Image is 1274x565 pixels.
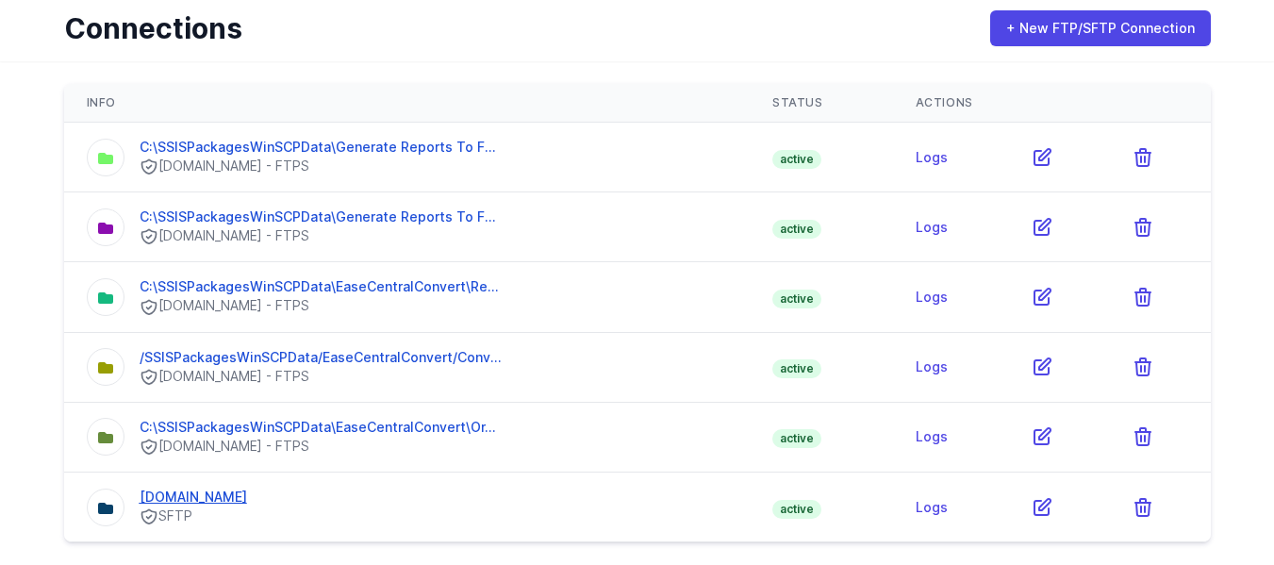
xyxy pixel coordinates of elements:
[772,429,821,448] span: active
[140,226,496,246] div: [DOMAIN_NAME] - FTPS
[140,278,499,294] a: C:\SSISPackagesWinSCPData\EaseCentralConvert\Re...
[140,419,496,435] a: C:\SSISPackagesWinSCPData\EaseCentralConvert\Or...
[140,208,496,224] a: C:\SSISPackagesWinSCPData\Generate Reports To F...
[916,149,948,165] a: Logs
[64,84,751,123] th: Info
[916,358,948,374] a: Logs
[750,84,892,123] th: Status
[990,10,1211,46] a: + New FTP/SFTP Connection
[140,296,499,316] div: [DOMAIN_NAME] - FTPS
[140,157,496,176] div: [DOMAIN_NAME] - FTPS
[772,500,821,519] span: active
[772,150,821,169] span: active
[140,139,496,155] a: C:\SSISPackagesWinSCPData\Generate Reports To F...
[140,349,502,365] a: /SSISPackagesWinSCPData/EaseCentralConvert/Conv...
[64,11,964,45] h1: Connections
[140,437,496,457] div: [DOMAIN_NAME] - FTPS
[772,290,821,308] span: active
[140,507,247,526] div: SFTP
[772,220,821,239] span: active
[140,489,247,505] a: [DOMAIN_NAME]
[916,499,948,515] a: Logs
[772,359,821,378] span: active
[916,219,948,235] a: Logs
[140,367,502,387] div: [DOMAIN_NAME] - FTPS
[916,428,948,444] a: Logs
[916,289,948,305] a: Logs
[893,84,1211,123] th: Actions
